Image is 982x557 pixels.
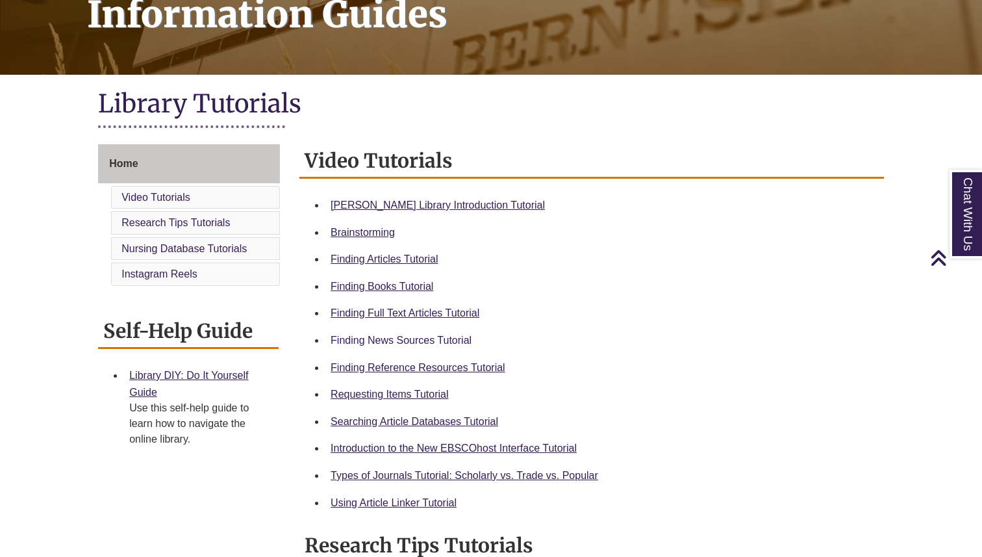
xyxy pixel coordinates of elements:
[331,470,598,481] a: Types of Journals Tutorial: Scholarly vs. Trade vs. Popular
[331,416,498,427] a: Searching Article Databases Tutorial
[331,307,479,318] a: Finding Full Text Articles Tutorial
[331,362,505,373] a: Finding Reference Resources Tutorial
[331,281,433,292] a: Finding Books Tutorial
[331,497,457,508] a: Using Article Linker Tutorial
[331,253,438,265] a: Finding Articles Tutorial
[121,243,247,254] a: Nursing Database Tutorials
[109,158,138,169] span: Home
[299,144,884,179] h2: Video Tutorials
[121,268,197,279] a: Instagram Reels
[121,217,230,228] a: Research Tips Tutorials
[331,200,545,211] a: [PERSON_NAME] Library Introduction Tutorial
[331,389,448,400] a: Requesting Items Tutorial
[98,88,884,122] h1: Library Tutorials
[331,335,472,346] a: Finding News Sources Tutorial
[121,192,190,203] a: Video Tutorials
[98,315,279,349] h2: Self-Help Guide
[930,249,979,266] a: Back to Top
[98,144,280,183] a: Home
[331,443,577,454] a: Introduction to the New EBSCOhost Interface Tutorial
[129,400,268,447] div: Use this self-help guide to learn how to navigate the online library.
[129,370,248,398] a: Library DIY: Do It Yourself Guide
[98,144,280,289] div: Guide Page Menu
[331,227,395,238] a: Brainstorming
